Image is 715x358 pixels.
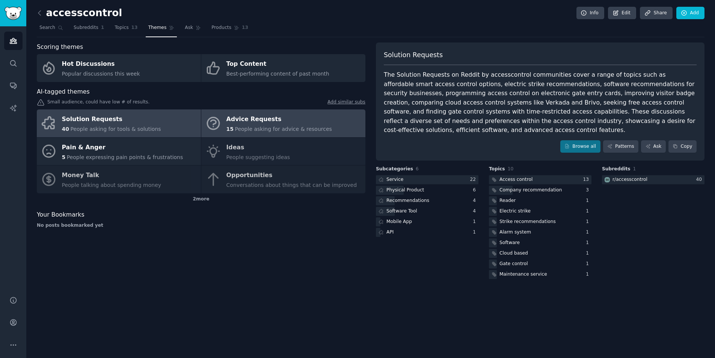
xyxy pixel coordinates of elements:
span: People asking for tools & solutions [70,126,161,132]
a: Maintenance service1 [489,270,591,279]
span: Subcategories [376,166,413,173]
a: Cloud based1 [489,249,591,258]
h2: accesscontrol [37,7,122,19]
a: Ask [182,22,204,37]
a: Electric strike1 [489,207,591,216]
div: Solution Requests [62,114,161,126]
a: Patterns [603,140,638,153]
span: People asking for advice & resources [235,126,332,132]
div: 1 [586,240,591,246]
a: Gate control1 [489,259,591,269]
button: Copy [668,140,697,153]
div: Alarm system [499,229,531,236]
a: API1 [376,228,478,237]
a: accesscontrolr/accesscontrol40 [602,175,704,185]
a: Share [640,7,672,20]
div: 1 [473,218,478,225]
div: Small audience, could have low # of results. [37,99,365,107]
div: Cloud based [499,250,528,257]
div: 4 [473,208,478,215]
div: Electric strike [499,208,531,215]
div: Strike recommendations [499,218,556,225]
a: Add similar subs [327,99,365,107]
div: 40 [696,176,704,183]
a: Edit [608,7,636,20]
div: 13 [583,176,591,183]
div: Pain & Anger [62,141,183,153]
a: Software1 [489,238,591,248]
div: 1 [586,208,591,215]
a: Pain & Anger5People expressing pain points & frustrations [37,138,201,165]
a: Advice Requests15People asking for advice & resources [201,109,365,137]
img: accesscontrol [605,177,610,182]
a: Access control13 [489,175,591,185]
div: Physical Product [386,187,424,194]
span: Search [39,24,55,31]
div: Mobile App [386,218,412,225]
div: Software [499,240,520,246]
span: Your Bookmarks [37,210,84,220]
div: Recommendations [386,197,429,204]
div: 1 [473,229,478,236]
div: 1 [586,197,591,204]
a: Add [676,7,704,20]
span: Products [211,24,231,31]
div: 1 [586,261,591,267]
span: Ask [185,24,193,31]
a: Solution Requests40People asking for tools & solutions [37,109,201,137]
a: Top ContentBest-performing content of past month [201,54,365,82]
a: Strike recommendations1 [489,217,591,227]
div: Access control [499,176,532,183]
div: 1 [586,250,591,257]
div: 1 [586,218,591,225]
span: 5 [62,154,66,160]
div: Advice Requests [226,114,332,126]
div: 4 [473,197,478,204]
span: Themes [148,24,167,31]
span: 10 [508,166,514,171]
span: Solution Requests [384,50,443,60]
span: 13 [242,24,248,31]
a: Recommendations4 [376,196,478,206]
div: Hot Discussions [62,58,140,70]
div: Company recommendation [499,187,562,194]
div: 2 more [37,193,365,205]
span: 40 [62,126,69,132]
span: 6 [416,166,419,171]
a: Mobile App1 [376,217,478,227]
a: Topics13 [112,22,140,37]
span: 13 [131,24,138,31]
div: 22 [470,176,478,183]
span: 15 [226,126,234,132]
a: Reader1 [489,196,591,206]
div: Top Content [226,58,329,70]
div: 3 [586,187,591,194]
span: Best-performing content of past month [226,71,329,77]
span: People expressing pain points & frustrations [67,154,183,160]
div: Service [386,176,403,183]
div: API [386,229,394,236]
div: r/ accesscontrol [612,176,647,183]
div: 6 [473,187,478,194]
div: No posts bookmarked yet [37,222,365,229]
span: Subreddits [74,24,98,31]
a: Alarm system1 [489,228,591,237]
a: Software Tool4 [376,207,478,216]
span: 1 [101,24,104,31]
a: Physical Product6 [376,186,478,195]
a: Ask [641,140,666,153]
div: 1 [586,271,591,278]
a: Browse all [560,140,600,153]
span: Scoring themes [37,42,83,52]
span: 1 [633,166,636,171]
a: Search [37,22,66,37]
a: Products13 [209,22,251,37]
a: Hot DiscussionsPopular discussions this week [37,54,201,82]
div: Maintenance service [499,271,547,278]
a: Info [576,7,604,20]
span: Topics [115,24,128,31]
img: GummySearch logo [5,7,22,20]
div: Gate control [499,261,528,267]
a: Service22 [376,175,478,185]
span: AI-tagged themes [37,87,90,97]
